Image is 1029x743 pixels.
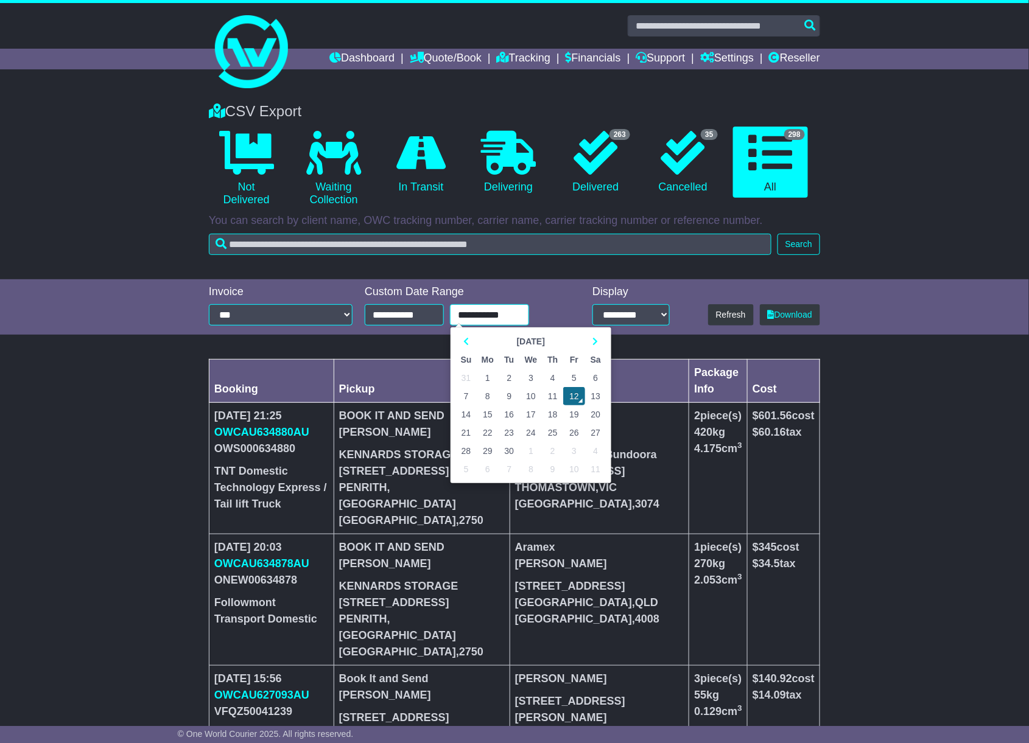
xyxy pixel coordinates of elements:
span: [GEOGRAPHIC_DATA] [339,514,456,526]
div: Book It and Send [339,671,505,687]
a: OWCAU634878AU [214,557,309,570]
th: Fr [563,351,585,369]
a: 35 Cancelled [645,127,720,198]
td: 11 [542,387,563,405]
a: Download [760,304,820,326]
td: 5 [563,369,585,387]
td: 8 [520,460,542,478]
td: 10 [520,387,542,405]
div: BOOK IT AND SEND [339,408,505,424]
div: ONEW00634878 [214,572,329,588]
sup: 3 [737,441,742,450]
div: kg [694,424,742,441]
span: THOMASTOWN [515,481,596,494]
div: piece(s) [694,408,742,424]
td: 3 [563,442,585,460]
td: 6 [477,460,499,478]
th: Su [455,351,477,369]
span: 2 [694,410,700,422]
span: 34.5 [759,557,780,570]
div: [PERSON_NAME] [339,687,505,703]
div: OWS000634880 [214,441,329,457]
td: 4 [542,369,563,387]
div: TNT Domestic Technology Express / Tail lift Truck [214,463,329,512]
span: 263 [609,129,630,140]
a: In Transit [384,127,458,198]
button: Refresh [708,304,754,326]
div: [STREET_ADDRESS] [339,710,505,726]
div: BOOK IT AND SEND [339,539,505,556]
div: [DATE] 21:25 [214,408,329,424]
div: cm [694,441,742,457]
div: $ tax [753,556,815,572]
span: [GEOGRAPHIC_DATA] [339,646,456,658]
span: 35 [701,129,717,140]
a: Settings [700,49,754,69]
td: 2 [499,369,520,387]
span: QLD [635,596,658,609]
span: 60.16 [759,426,786,438]
a: Tracking [497,49,550,69]
span: 3074 [635,498,659,510]
th: Booking [209,360,334,403]
div: [DATE] 15:56 [214,671,329,687]
a: 298 All [733,127,808,198]
td: 15 [477,405,499,424]
a: OWCAU627093AU [214,689,309,701]
td: 13 [585,387,606,405]
td: 10 [563,460,585,478]
td: 8 [477,387,499,405]
span: 140.92 [759,672,792,685]
div: kg [694,687,742,703]
span: 4008 [635,613,659,625]
td: 7 [455,387,477,405]
a: OWCAU634880AU [214,426,309,438]
div: [PERSON_NAME] [515,556,684,572]
td: 27 [585,424,606,442]
th: Cost [747,360,820,403]
span: 1 [694,541,700,553]
span: 55 [694,689,706,701]
span: , [456,514,483,526]
a: Reseller [769,49,820,69]
a: Quote/Book [410,49,482,69]
span: [GEOGRAPHIC_DATA] [515,498,632,510]
span: 14.09 [759,689,786,701]
td: 18 [542,405,563,424]
span: [GEOGRAPHIC_DATA] [515,613,632,625]
span: VIC [599,481,617,494]
td: 22 [477,424,499,442]
td: 19 [563,405,585,424]
td: 26 [563,424,585,442]
div: $ cost [753,539,815,556]
div: Aramex [515,539,684,556]
span: 345 [759,541,777,553]
p: You can search by client name, OWC tracking number, carrier name, carrier tracking number or refe... [209,214,820,228]
span: , [456,646,483,658]
span: © One World Courier 2025. All rights reserved. [178,729,354,739]
span: 4.175 [694,442,722,455]
span: 601.56 [759,410,792,422]
td: 28 [455,442,477,460]
td: 5 [455,460,477,478]
span: PENRITH [339,613,387,625]
span: 420 [694,426,712,438]
span: [GEOGRAPHIC_DATA] [339,629,456,641]
td: 17 [520,405,542,424]
div: $ tax [753,687,815,703]
th: Pickup [334,360,510,403]
div: piece(s) [694,671,742,687]
th: Sa [585,351,606,369]
div: Invoice [209,285,353,299]
td: 23 [499,424,520,442]
div: CSV Export [203,103,826,120]
div: KENNARDS STORAGE [339,578,505,595]
div: $ cost [753,671,815,687]
div: $ cost [753,408,815,424]
div: Display [592,285,670,299]
span: PENRITH [339,481,387,494]
span: , [632,613,659,625]
td: 6 [585,369,606,387]
a: Not Delivered [209,127,284,211]
span: 270 [694,557,712,570]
